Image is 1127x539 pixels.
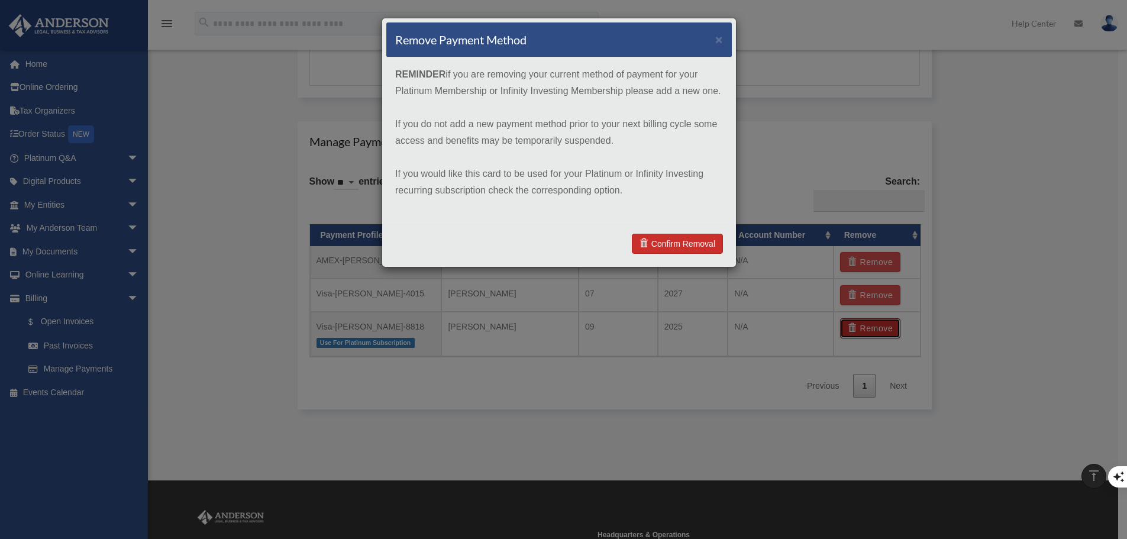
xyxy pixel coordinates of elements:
[395,166,723,199] p: If you would like this card to be used for your Platinum or Infinity Investing recurring subscrip...
[395,69,445,79] strong: REMINDER
[715,33,723,46] button: ×
[395,31,527,48] h4: Remove Payment Method
[395,116,723,149] p: If you do not add a new payment method prior to your next billing cycle some access and benefits ...
[632,234,723,254] a: Confirm Removal
[386,57,732,224] div: if you are removing your current method of payment for your Platinum Membership or Infinity Inves...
